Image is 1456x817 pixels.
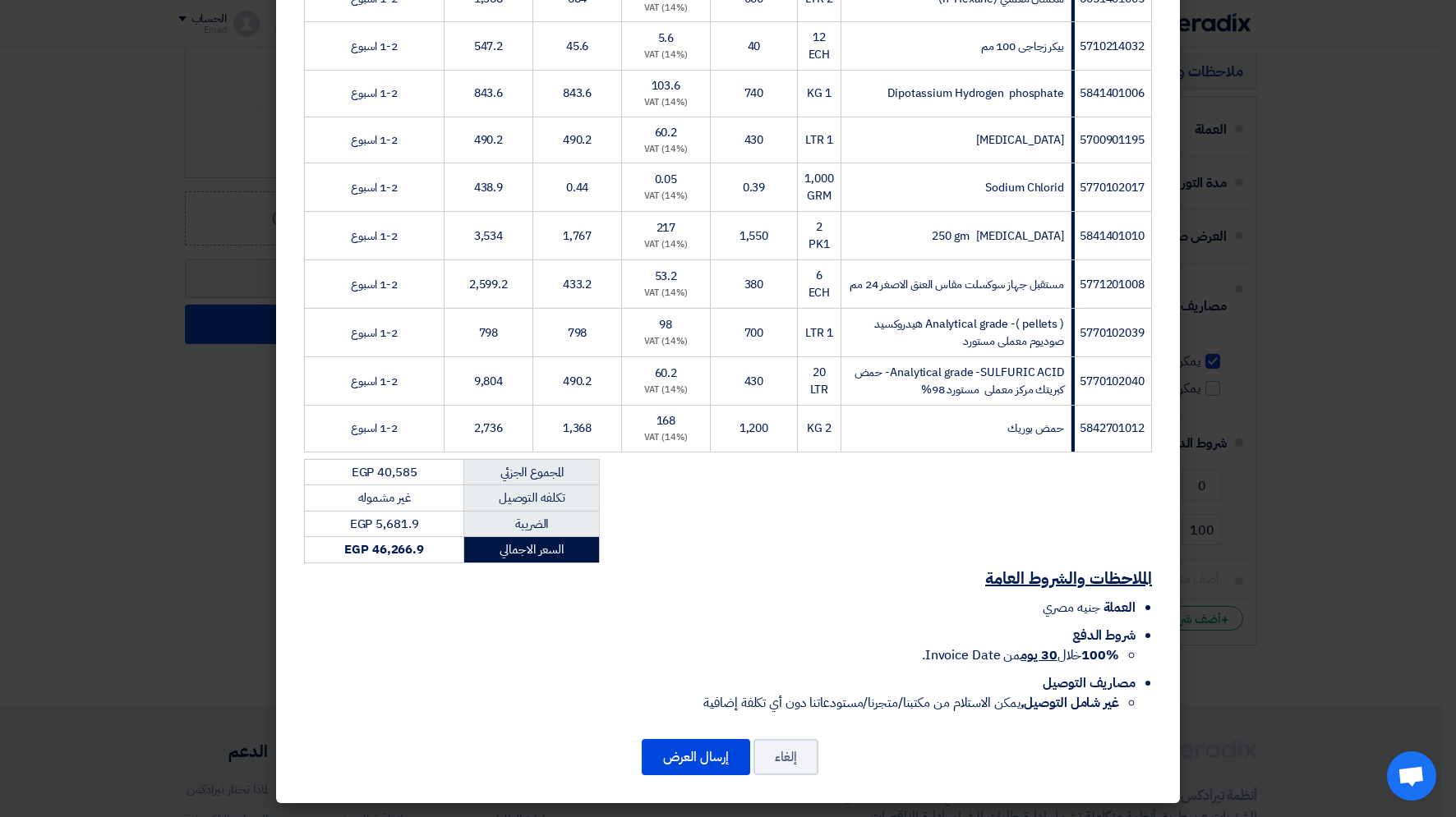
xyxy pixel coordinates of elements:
[344,540,424,558] strong: EGP 46,266.9
[655,171,678,188] span: 0.05
[1071,163,1151,212] td: 5770102017
[657,412,676,429] span: 168
[351,276,397,293] span: 1-2 اسبوع
[351,85,397,102] span: 1-2 اسبوع
[810,364,829,398] span: 20 LTR
[629,143,703,157] div: (14%) VAT
[566,38,589,55] span: 45.6
[629,96,703,110] div: (14%) VAT
[305,459,464,485] td: EGP 40,585
[351,324,397,342] span: 1-2 اسبوع
[1071,309,1151,357] td: 5770102039
[1021,645,1057,665] u: 30 يوم
[629,48,703,62] div: (14%) VAT
[358,489,411,507] span: غير مشموله
[1071,406,1151,452] td: 5842701012
[805,324,833,342] span: 1 LTR
[922,645,1119,665] span: خلال من Invoice Date.
[629,383,703,397] div: (14%) VAT
[629,190,703,204] div: (14%) VAT
[1007,420,1064,437] span: حمض بوريك
[464,485,600,512] td: تكلفه التوصيل
[351,227,397,245] span: 1-2 اسبوع
[1071,22,1151,71] td: 5710214032
[809,218,830,253] span: 2 PK1
[351,420,397,437] span: 1-2 اسبوع
[464,537,600,563] td: السعر الاجمالي
[1021,693,1119,713] strong: غير شامل التوصيل,
[469,276,508,293] span: 2,599.2
[744,276,764,293] span: 380
[642,739,750,775] button: إرسال العرض
[874,315,1064,350] span: Analytical grade -( pellets ) هيدروكسيد صوديوم معملى مستورد
[655,365,678,382] span: 60.2
[985,566,1152,590] u: الملاحظات والشروط العامة
[981,38,1064,55] span: بيكر زجاجى 100 مم
[629,431,703,445] div: (14%) VAT
[474,38,504,55] span: 547.2
[743,179,766,196] span: 0.39
[809,29,831,63] span: 12 ECH
[652,77,681,94] span: 103.6
[351,38,397,55] span: 1-2 اسبوع
[566,179,589,196] span: 0.44
[744,85,764,102] span: 740
[474,373,504,390] span: 9,804
[563,85,592,102] span: 843.6
[807,85,832,102] span: 1 KG
[1071,260,1151,309] td: 5771201008
[464,511,600,537] td: الضريبة
[474,227,504,245] span: 3,534
[464,459,600,485] td: المجموع الجزئي
[753,739,818,775] button: إلغاء
[563,227,592,245] span: 1,767
[804,170,834,204] span: 1,000 GRM
[744,373,764,390] span: 430
[976,131,1064,149] span: [MEDICAL_DATA]
[479,324,499,342] span: 798
[887,85,1064,102] span: Dipotassium Hydrogen phosphate
[740,227,769,245] span: 1,550
[1387,751,1436,801] a: Open chat
[563,373,592,390] span: 490.2
[744,131,764,149] span: 430
[563,276,592,293] span: 433.2
[474,179,504,196] span: 438.9
[932,227,1064,245] span: [MEDICAL_DATA] 250 gm
[850,276,1064,293] span: مستقبل جهاز سوكسلت مقاس العنق الاصغر 24 مم
[629,238,703,252] div: (14%) VAT
[1071,212,1151,260] td: 5841401010
[1071,71,1151,117] td: 5841401006
[1043,598,1099,617] span: جنيه مصري
[807,420,832,437] span: 2 KG
[304,693,1119,713] li: يمكن الاستلام من مكتبنا/متجرنا/مستودعاتنا دون أي تكلفة إضافية
[855,364,1064,398] span: Analytical grade -SULFURIC ACID- حمض كبريتك مركز معملى مستورد 98%
[474,131,504,149] span: 490.2
[629,287,703,301] div: (14%) VAT
[351,373,397,390] span: 1-2 اسبوع
[568,324,587,342] span: 798
[1072,626,1136,645] span: شروط الدفع
[1071,357,1151,406] td: 5770102040
[748,38,761,55] span: 40
[1081,645,1119,665] strong: 100%
[659,316,672,333] span: 98
[351,131,397,149] span: 1-2 اسبوع
[474,420,504,437] span: 2,736
[629,2,703,16] div: (14%) VAT
[655,268,678,285] span: 53.2
[985,179,1064,196] span: Sodium Chlorid
[658,30,675,47] span: 5.6
[474,85,504,102] span: 843.6
[563,131,592,149] span: 490.2
[351,179,397,196] span: 1-2 اسبوع
[350,515,419,533] span: EGP 5,681.9
[1104,598,1136,617] span: العملة
[809,267,831,301] span: 6 ECH
[563,420,592,437] span: 1,368
[740,420,769,437] span: 1,200
[1043,673,1136,693] span: مصاريف التوصيل
[655,124,678,141] span: 60.2
[805,131,833,149] span: 1 LTR
[657,219,676,236] span: 217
